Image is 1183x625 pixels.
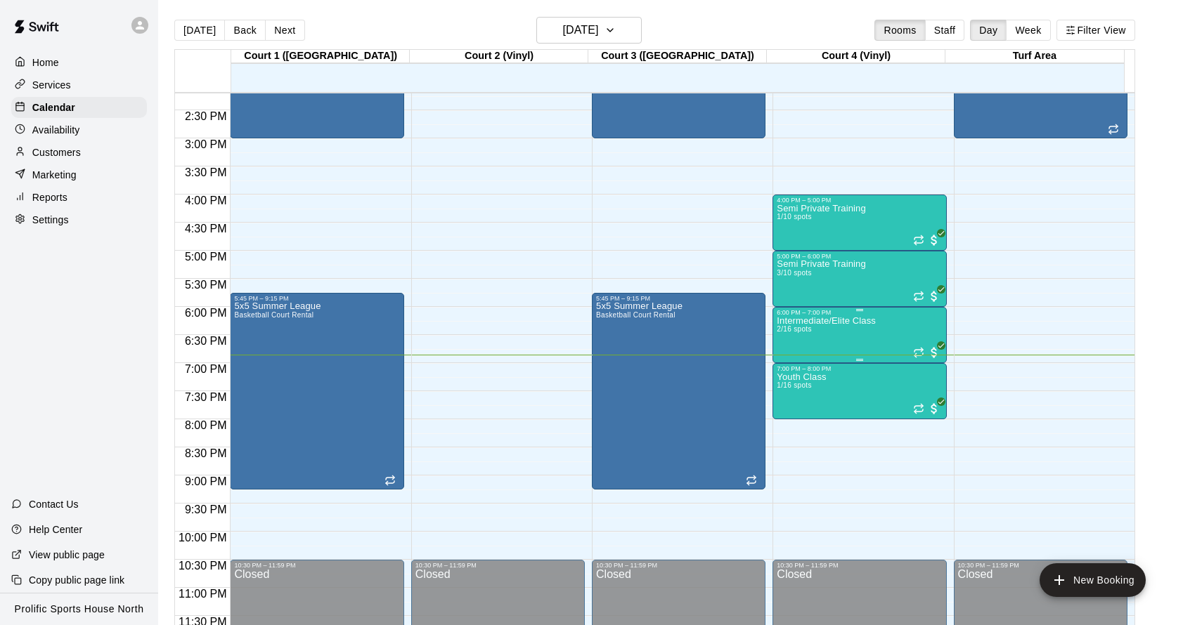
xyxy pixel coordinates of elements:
[777,365,942,372] div: 7:00 PM – 8:00 PM
[592,293,765,489] div: 5:45 PM – 9:15 PM: 5x5 Summer League
[181,447,231,459] span: 8:30 PM
[777,269,811,277] span: 3/10 spots filled
[970,20,1007,41] button: Day
[234,562,399,569] div: 10:30 PM – 11:59 PM
[181,138,231,150] span: 3:00 PM
[175,560,230,572] span: 10:30 PM
[913,347,924,358] span: Recurring event
[772,251,946,307] div: 5:00 PM – 6:00 PM: Semi Private Training
[181,110,231,122] span: 2:30 PM
[234,295,399,302] div: 5:45 PM – 9:15 PM
[11,187,147,208] a: Reports
[596,295,761,302] div: 5:45 PM – 9:15 PM
[175,588,230,600] span: 11:00 PM
[181,391,231,403] span: 7:30 PM
[181,504,231,515] span: 9:30 PM
[32,145,81,159] p: Customers
[777,253,942,260] div: 5:00 PM – 6:00 PM
[927,402,941,416] span: All customers have paid
[925,20,965,41] button: Staff
[777,197,942,204] div: 4:00 PM – 5:00 PM
[588,50,767,63] div: Court 3 ([GEOGRAPHIC_DATA])
[777,562,942,569] div: 10:30 PM – 11:59 PM
[596,311,675,319] span: Basketball Court Rental
[181,335,231,347] span: 6:30 PM
[29,497,79,511] p: Contact Us
[11,74,147,96] a: Services
[29,573,124,587] p: Copy public page link
[175,532,230,544] span: 10:00 PM
[777,381,811,389] span: 1/16 spots filled
[29,522,82,537] p: Help Center
[913,291,924,302] span: Recurring event
[181,279,231,291] span: 5:30 PM
[415,562,581,569] div: 10:30 PM – 11:59 PM
[927,346,941,360] span: All customers have paid
[11,97,147,118] a: Calendar
[11,142,147,163] a: Customers
[1108,124,1119,135] span: Recurring event
[777,325,811,333] span: 2/16 spots filled
[536,17,642,44] button: [DATE]
[234,311,313,319] span: Basketball Court Rental
[945,50,1124,63] div: Turf Area
[772,307,946,363] div: 6:00 PM – 7:00 PM: Intermediate/Elite Class
[777,309,942,316] div: 6:00 PM – 7:00 PM
[11,164,147,185] a: Marketing
[913,235,924,246] span: Recurring event
[32,55,59,70] p: Home
[32,168,77,182] p: Marketing
[265,20,304,41] button: Next
[32,123,80,137] p: Availability
[181,363,231,375] span: 7:00 PM
[15,602,144,617] p: Prolific Sports House North
[230,293,403,489] div: 5:45 PM – 9:15 PM: 5x5 Summer League
[11,209,147,230] a: Settings
[224,20,266,41] button: Back
[927,233,941,247] span: All customers have paid
[767,50,945,63] div: Court 4 (Vinyl)
[11,119,147,140] a: Availability
[913,403,924,414] span: Recurring event
[181,251,231,263] span: 5:00 PM
[32,190,67,204] p: Reports
[958,562,1123,569] div: 10:30 PM – 11:59 PM
[746,475,757,486] span: Recurring event
[772,195,946,251] div: 4:00 PM – 5:00 PM: Semi Private Training
[32,100,75,114] p: Calendar
[181,195,231,206] span: 4:00 PM
[596,562,761,569] div: 10:30 PM – 11:59 PM
[181,223,231,235] span: 4:30 PM
[11,52,147,73] a: Home
[32,78,71,92] p: Services
[32,213,69,227] p: Settings
[181,166,231,178] span: 3:30 PM
[1006,20,1050,41] button: Week
[777,213,811,221] span: 1/10 spots filled
[181,475,231,487] span: 9:00 PM
[1040,563,1146,597] button: add
[384,475,396,486] span: Recurring event
[927,289,941,303] span: All customers have paid
[874,20,925,41] button: Rooms
[174,20,225,41] button: [DATE]
[410,50,588,63] div: Court 2 (Vinyl)
[29,548,105,562] p: View public page
[1056,20,1135,41] button: Filter View
[181,307,231,319] span: 6:00 PM
[562,20,598,40] h6: [DATE]
[772,363,946,419] div: 7:00 PM – 8:00 PM: Youth Class
[181,419,231,431] span: 8:00 PM
[231,50,410,63] div: Court 1 ([GEOGRAPHIC_DATA])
